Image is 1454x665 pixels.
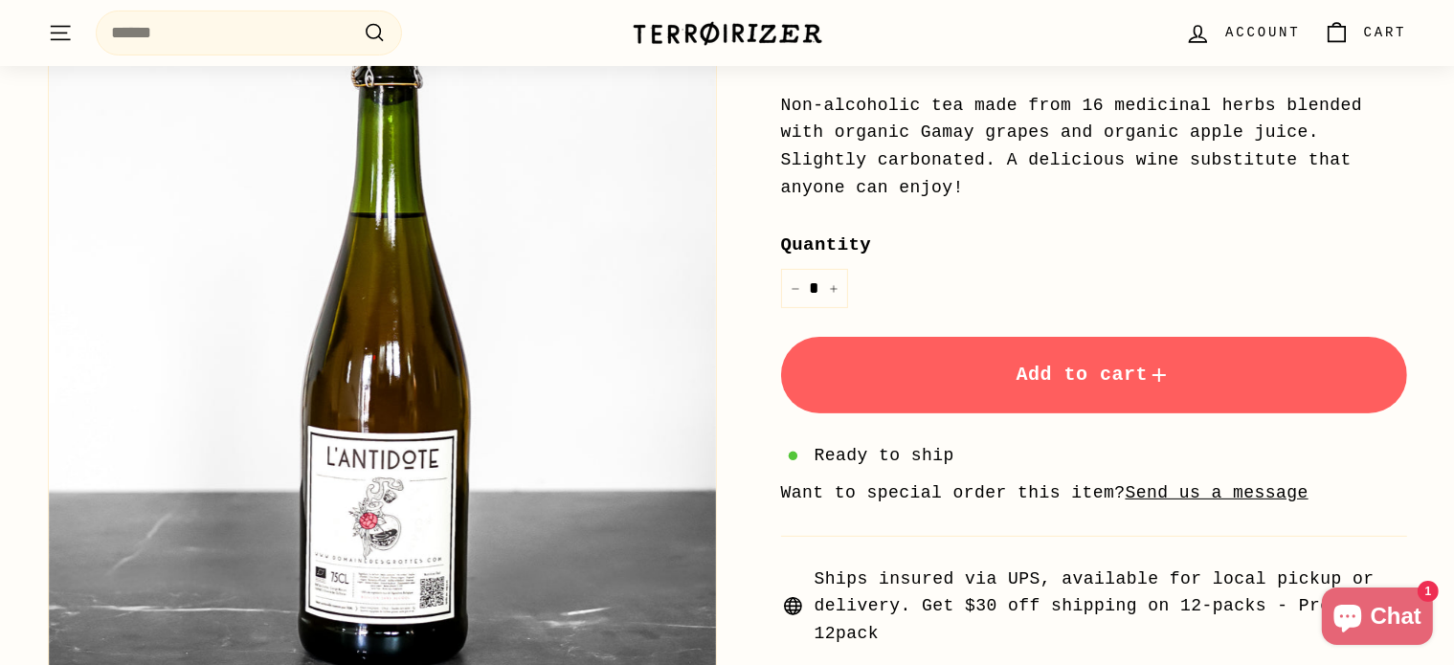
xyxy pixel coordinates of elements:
button: Reduce item quantity by one [781,269,810,308]
input: quantity [781,269,848,308]
button: Add to cart [781,337,1407,413]
span: Account [1225,22,1300,43]
span: Ships insured via UPS, available for local pickup or delivery. Get $30 off shipping on 12-packs -... [815,565,1407,648]
span: Add to cart [1017,364,1172,386]
a: Account [1174,5,1311,61]
label: Quantity [781,231,1407,259]
span: Ready to ship [815,442,954,470]
a: Cart [1312,5,1419,61]
a: Send us a message [1126,483,1309,502]
inbox-online-store-chat: Shopify online store chat [1316,587,1439,650]
span: Cart [1364,22,1407,43]
div: Non-alcoholic tea made from 16 medicinal herbs blended with organic Gamay grapes and organic appl... [781,92,1407,202]
li: Want to special order this item? [781,479,1407,507]
button: Increase item quantity by one [819,269,848,308]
